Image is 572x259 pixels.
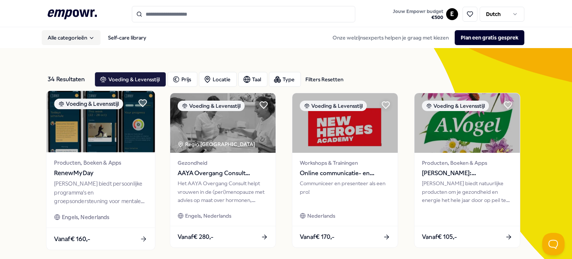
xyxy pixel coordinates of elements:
[292,93,398,153] img: package image
[446,8,458,20] button: E
[199,72,237,87] button: Locatie
[393,15,443,20] span: € 500
[327,30,524,45] div: Onze welzijnsexperts helpen je graag met kiezen
[185,212,231,220] span: Engels, Nederlands
[62,213,109,221] span: Engels, Nederlands
[300,232,334,242] span: Vanaf € 170,-
[47,91,155,152] img: package image
[178,101,245,111] div: Voeding & Levensstijl
[422,179,512,204] div: [PERSON_NAME] biedt natuurlijke producten om je gezondheid en energie het hele jaar door op peil ...
[422,101,489,111] div: Voeding & Levensstijl
[95,72,166,87] button: Voeding & Levensstijl
[102,30,152,45] a: Self-care library
[54,158,147,167] span: Producten, Boeken & Apps
[300,101,367,111] div: Voeding & Levensstijl
[178,168,268,178] span: AAYA Overgang Consult Gynaecoloog
[300,159,390,167] span: Workshops & Trainingen
[300,179,390,204] div: Communiceer en presenteer als een pro!
[542,233,565,255] iframe: Help Scout Beacon - Open
[307,212,335,220] span: Nederlands
[42,30,152,45] nav: Main
[54,234,90,244] span: Vanaf € 160,-
[170,93,276,153] img: package image
[178,140,256,148] div: Regio [GEOGRAPHIC_DATA]
[42,30,101,45] button: Alle categorieën
[168,72,197,87] button: Prijs
[300,168,390,178] span: Online communicatie- en presentatietrainingen – New Heroes Academy
[48,72,89,87] div: 34 Resultaten
[132,6,355,22] input: Search for products, categories or subcategories
[305,75,343,83] div: Filters Resetten
[238,72,267,87] button: Taal
[269,72,301,87] button: Type
[422,159,512,167] span: Producten, Boeken & Apps
[46,91,156,250] a: package imageVoeding & LevensstijlProducten, Boeken & AppsRenewMyDay[PERSON_NAME] biedt persoonli...
[54,98,123,109] div: Voeding & Levensstijl
[422,232,457,242] span: Vanaf € 105,-
[54,180,147,205] div: [PERSON_NAME] biedt persoonlijke programma's en groepsondersteuning voor mentale veerkracht en vi...
[414,93,520,153] img: package image
[170,93,276,248] a: package imageVoeding & LevensstijlRegio [GEOGRAPHIC_DATA] GezondheidAAYA Overgang Consult Gynaeco...
[422,168,512,178] span: [PERSON_NAME]: Supplementen
[391,7,445,22] button: Jouw Empowr budget€500
[393,9,443,15] span: Jouw Empowr budget
[455,30,524,45] button: Plan een gratis gesprek
[54,168,147,178] span: RenewMyDay
[292,93,398,248] a: package imageVoeding & LevensstijlWorkshops & TrainingenOnline communicatie- en presentatietraini...
[178,179,268,204] div: Het AAYA Overgang Consult helpt vrouwen in de (peri)menopauze met advies op maat over hormonen, m...
[390,6,446,22] a: Jouw Empowr budget€500
[178,159,268,167] span: Gezondheid
[414,93,520,248] a: package imageVoeding & LevensstijlProducten, Boeken & Apps[PERSON_NAME]: Supplementen[PERSON_NAME...
[178,232,213,242] span: Vanaf € 280,-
